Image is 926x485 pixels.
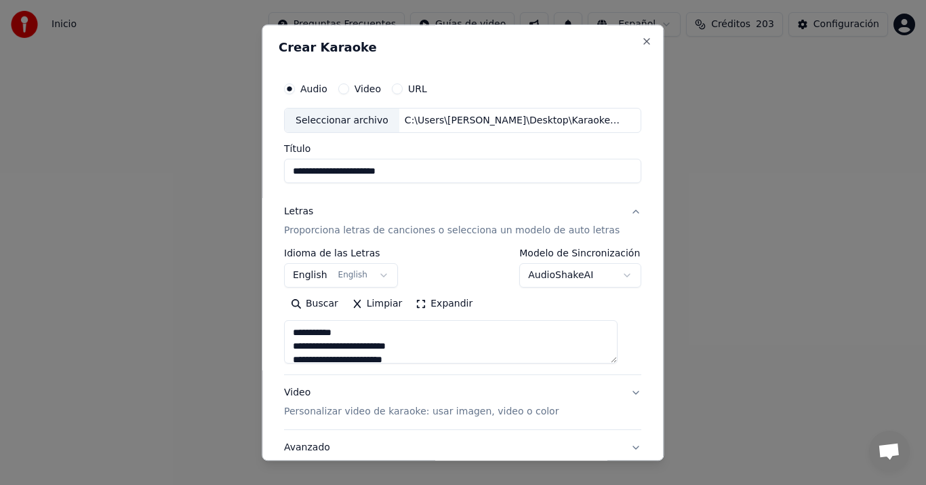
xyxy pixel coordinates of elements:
div: Video [284,387,559,419]
div: Seleccionar archivo [285,109,399,133]
label: URL [408,84,427,94]
div: Letras [284,206,313,219]
p: Personalizar video de karaoke: usar imagen, video o color [284,406,559,419]
label: Título [284,144,641,154]
p: Proporciona letras de canciones o selecciona un modelo de auto letras [284,225,620,238]
button: LetrasProporciona letras de canciones o selecciona un modelo de auto letras [284,195,641,249]
button: Expandir [409,294,480,315]
label: Idioma de las Letras [284,249,398,258]
h2: Crear Karaoke [279,41,647,54]
button: VideoPersonalizar video de karaoke: usar imagen, video o color [284,376,641,430]
div: C:\Users\[PERSON_NAME]\Desktop\Karaokes\[PERSON_NAME] Vivo.wav [399,114,630,128]
button: Limpiar [345,294,409,315]
button: Buscar [284,294,345,315]
label: Modelo de Sincronización [520,249,642,258]
label: Audio [300,84,327,94]
button: Avanzado [284,431,641,466]
div: LetrasProporciona letras de canciones o selecciona un modelo de auto letras [284,249,641,375]
label: Video [355,84,381,94]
